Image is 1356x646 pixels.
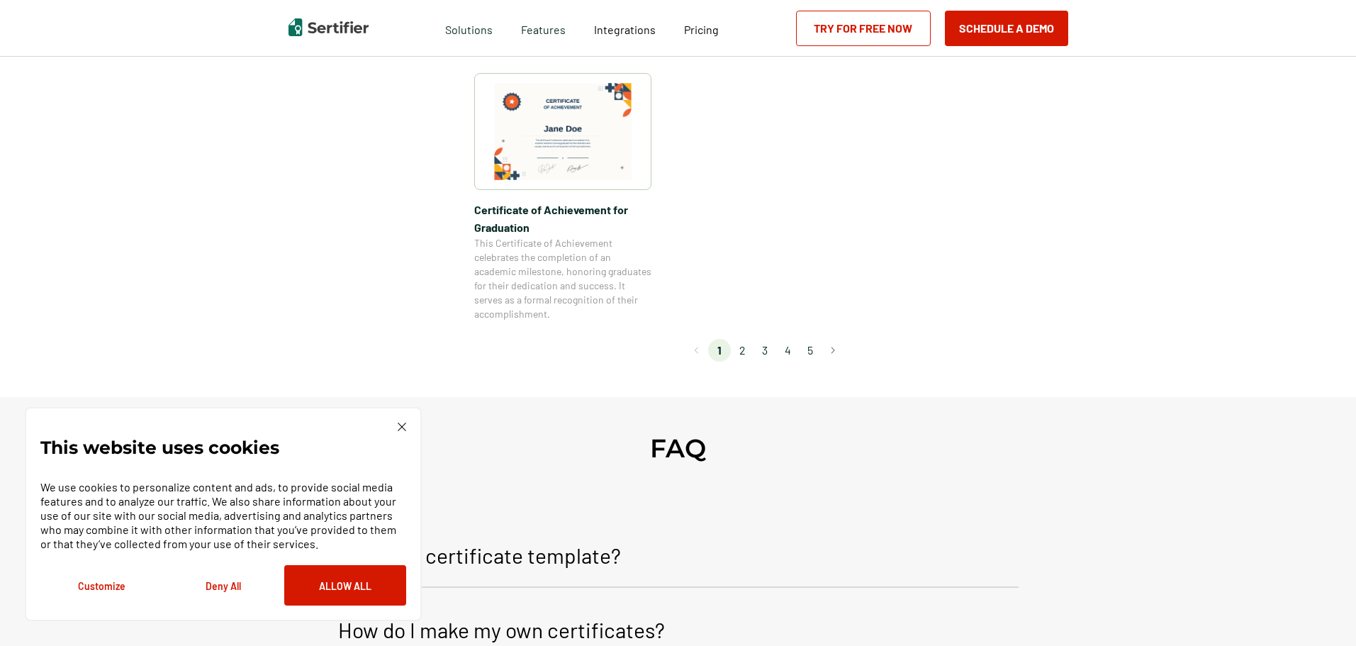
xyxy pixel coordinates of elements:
button: Go to next page [822,339,844,362]
span: Features [521,19,566,37]
img: Certificate of Achievement for Graduation [494,83,632,180]
h2: FAQ [650,433,706,464]
a: Pricing [684,19,719,37]
span: Solutions [445,19,493,37]
p: We use cookies to personalize content and ads, to provide social media features and to analyze ou... [40,480,406,551]
img: Cookie Popup Close [398,423,406,431]
span: Pricing [684,23,719,36]
a: Certificate of Achievement for GraduationCertificate of Achievement for GraduationThis Certificat... [474,73,651,321]
li: page 5 [799,339,822,362]
span: This Certificate of Achievement celebrates the completion of an academic milestone, honoring grad... [474,236,651,321]
li: page 1 [708,339,731,362]
li: page 4 [776,339,799,362]
span: Integrations [594,23,656,36]
img: Sertifier | Digital Credentialing Platform [288,18,369,36]
span: Certificate of Achievement for Graduation [474,201,651,236]
p: This website uses cookies [40,440,279,455]
iframe: Chat Widget [1285,578,1356,646]
button: What is a certificate template? [338,528,1019,588]
button: Deny All [162,565,284,606]
button: Customize [40,565,162,606]
li: page 2 [731,339,753,362]
button: Schedule a Demo [945,11,1068,46]
button: Allow All [284,565,406,606]
a: Integrations [594,19,656,37]
button: Go to previous page [685,339,708,362]
li: page 3 [753,339,776,362]
p: What is a certificate template? [338,538,621,572]
a: Try for Free Now [796,11,931,46]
